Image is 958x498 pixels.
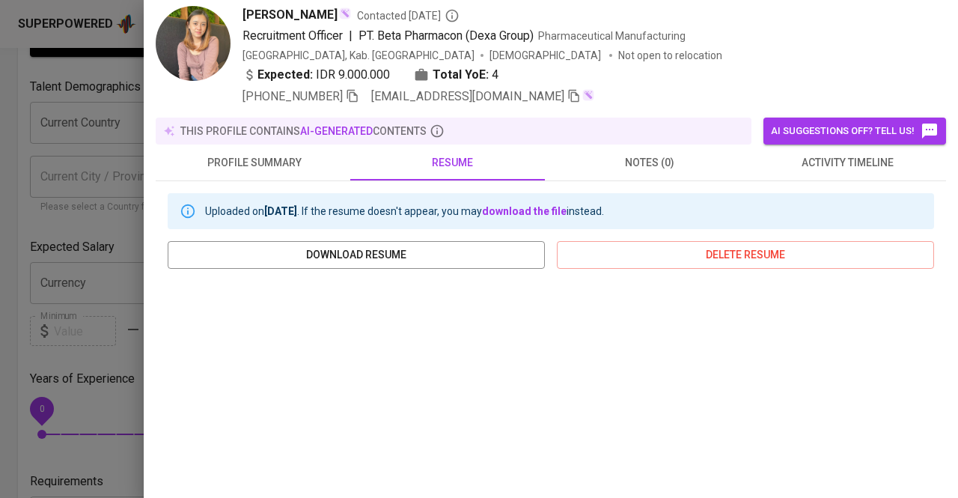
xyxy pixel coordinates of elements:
[242,6,338,24] span: [PERSON_NAME]
[205,198,604,225] div: Uploaded on . If the resume doesn't appear, you may instead.
[557,241,934,269] button: delete resume
[560,154,739,172] span: notes (0)
[264,205,297,217] b: [DATE]
[538,30,686,42] span: Pharmaceutical Manufacturing
[242,48,475,63] div: [GEOGRAPHIC_DATA], Kab. [GEOGRAPHIC_DATA]
[771,122,939,140] span: AI suggestions off? Tell us!
[242,66,390,84] div: IDR 9.000.000
[242,89,343,103] span: [PHONE_NUMBER]
[349,27,353,45] span: |
[371,89,564,103] span: [EMAIL_ADDRESS][DOMAIN_NAME]
[618,48,722,63] p: Not open to relocation
[569,246,922,264] span: delete resume
[433,66,489,84] b: Total YoE:
[339,7,351,19] img: magic_wand.svg
[156,6,231,81] img: b01a07eac88cc5c3c50db3ff7f0f8d4f.jpeg
[242,28,343,43] span: Recruitment Officer
[489,48,603,63] span: [DEMOGRAPHIC_DATA]
[763,118,946,145] button: AI suggestions off? Tell us!
[357,8,460,23] span: Contacted [DATE]
[165,154,344,172] span: profile summary
[362,154,542,172] span: resume
[492,66,498,84] span: 4
[359,28,534,43] span: PT. Beta Pharmacon (Dexa Group)
[445,8,460,23] svg: By Batam recruiter
[180,124,427,139] p: this profile contains contents
[180,246,533,264] span: download resume
[168,241,545,269] button: download resume
[257,66,313,84] b: Expected:
[300,125,373,137] span: AI-generated
[582,89,594,101] img: magic_wand.svg
[757,154,937,172] span: activity timeline
[482,205,567,217] a: download the file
